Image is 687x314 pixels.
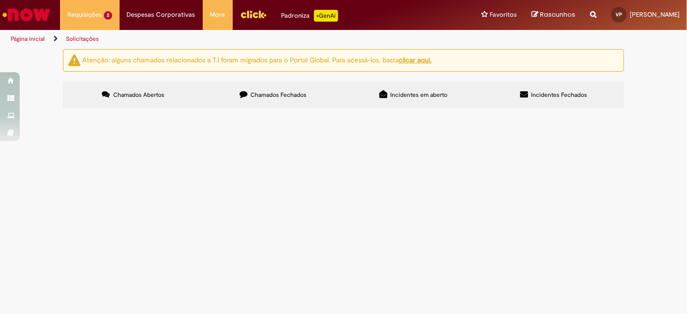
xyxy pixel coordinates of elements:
img: click_logo_yellow_360x200.png [240,7,267,22]
p: +GenAi [314,10,338,22]
span: Favoritos [490,10,517,20]
span: VP [616,11,623,18]
span: Despesas Corporativas [127,10,195,20]
span: Chamados Fechados [251,91,307,99]
span: Incidentes em aberto [391,91,448,99]
a: clicar aqui. [399,56,432,64]
span: Chamados Abertos [113,91,164,99]
span: Rascunhos [540,10,575,19]
span: [PERSON_NAME] [630,10,680,19]
ul: Trilhas de página [7,30,451,48]
ng-bind-html: Atenção: alguns chamados relacionados a T.I foram migrados para o Portal Global. Para acessá-los,... [82,56,432,64]
span: Requisições [67,10,102,20]
span: 2 [104,11,112,20]
a: Solicitações [66,35,99,43]
span: More [210,10,225,20]
img: ServiceNow [1,5,52,25]
span: Incidentes Fechados [531,91,588,99]
div: Padroniza [281,10,338,22]
a: Rascunhos [531,10,575,20]
a: Página inicial [11,35,45,43]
